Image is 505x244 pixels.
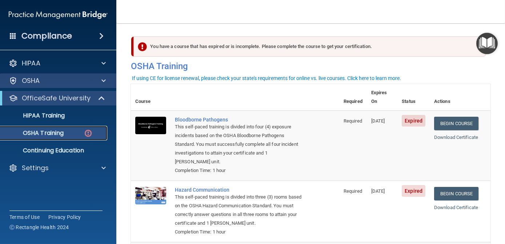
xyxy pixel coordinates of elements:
[5,112,65,119] p: HIPAA Training
[9,213,40,221] a: Terms of Use
[434,117,478,130] a: Begin Course
[367,84,398,111] th: Expires On
[22,59,40,68] p: HIPAA
[175,187,303,193] a: Hazard Communication
[22,94,91,103] p: OfficeSafe University
[402,185,425,197] span: Expired
[175,193,303,228] div: This self-paced training is divided into three (3) rooms based on the OSHA Hazard Communication S...
[402,115,425,127] span: Expired
[131,61,490,71] h4: OSHA Training
[21,31,72,41] h4: Compliance
[344,188,362,194] span: Required
[9,8,108,22] img: PMB logo
[84,129,93,138] img: danger-circle.6113f641.png
[132,76,401,81] div: If using CE for license renewal, please check your state's requirements for online vs. live cours...
[131,84,171,111] th: Course
[339,84,367,111] th: Required
[175,123,303,166] div: This self-paced training is divided into four (4) exposure incidents based on the OSHA Bloodborne...
[371,118,385,124] span: [DATE]
[175,228,303,236] div: Completion Time: 1 hour
[22,76,40,85] p: OSHA
[9,76,106,85] a: OSHA
[48,213,81,221] a: Privacy Policy
[138,42,147,51] img: exclamation-circle-solid-danger.72ef9ffc.png
[9,224,69,231] span: Ⓒ Rectangle Health 2024
[434,205,478,210] a: Download Certificate
[430,84,490,111] th: Actions
[476,33,498,54] button: Open Resource Center
[397,84,430,111] th: Status
[5,147,104,154] p: Continuing Education
[371,188,385,194] span: [DATE]
[344,118,362,124] span: Required
[131,75,402,82] button: If using CE for license renewal, please check your state's requirements for online vs. live cours...
[434,187,478,200] a: Begin Course
[134,36,486,57] div: You have a course that has expired or is incomplete. Please complete the course to get your certi...
[175,117,303,123] a: Bloodborne Pathogens
[9,59,106,68] a: HIPAA
[434,135,478,140] a: Download Certificate
[9,94,105,103] a: OfficeSafe University
[9,164,106,172] a: Settings
[22,164,49,172] p: Settings
[5,129,64,137] p: OSHA Training
[175,166,303,175] div: Completion Time: 1 hour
